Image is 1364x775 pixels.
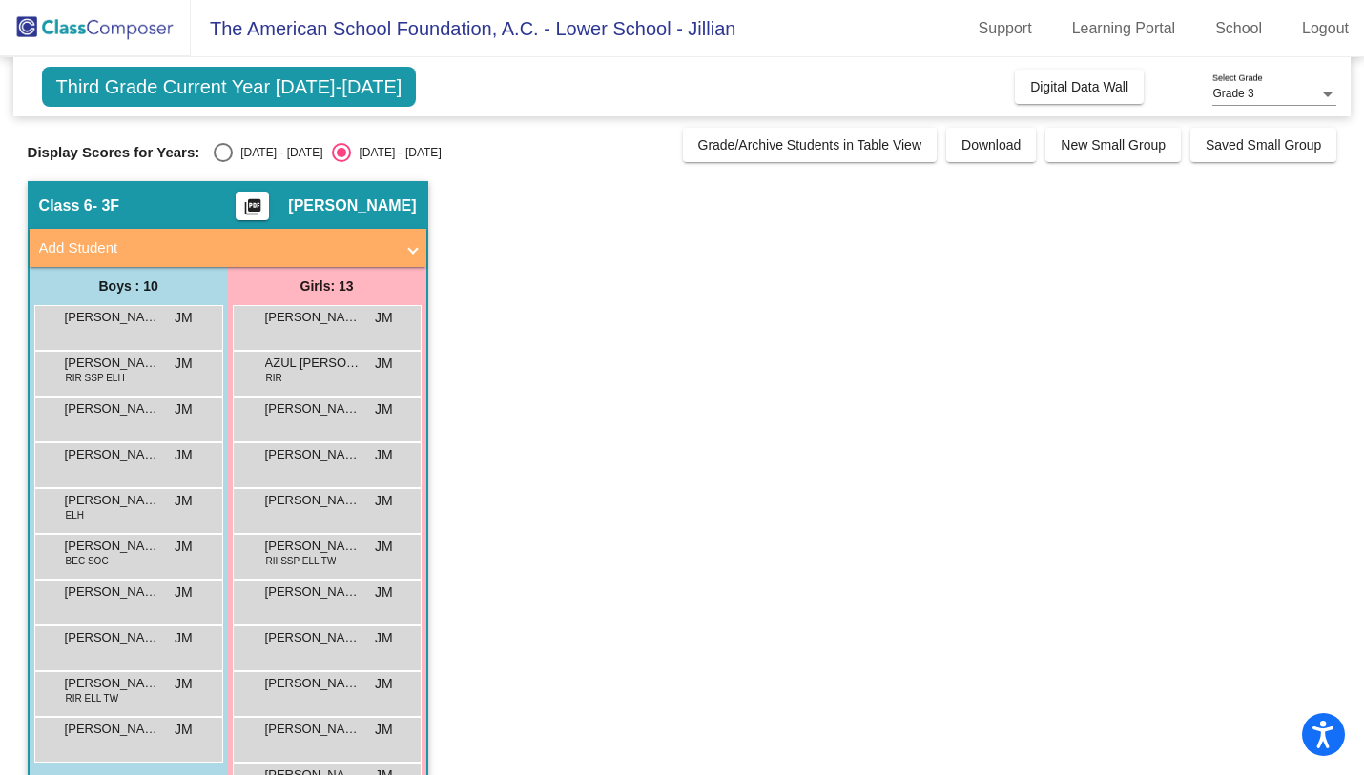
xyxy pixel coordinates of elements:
span: RIR ELL TW [66,691,119,705]
span: JM [175,354,193,374]
span: JM [175,445,193,465]
span: JM [375,628,393,648]
span: [PERSON_NAME] [265,674,361,693]
span: JM [375,308,393,328]
span: [PERSON_NAME] [65,537,160,556]
span: JM [175,308,193,328]
button: Saved Small Group [1190,128,1336,162]
span: RIR SSP ELH [66,371,125,385]
span: Class 6 [39,196,93,215]
span: JM [375,491,393,511]
span: JM [175,628,193,648]
a: School [1200,13,1277,44]
span: Display Scores for Years: [28,144,200,161]
span: [PERSON_NAME] [65,445,160,464]
span: JM [375,399,393,419]
div: [DATE] - [DATE] [351,144,441,161]
span: New Small Group [1061,137,1166,153]
button: Digital Data Wall [1015,70,1144,104]
span: [PERSON_NAME] [65,354,160,373]
button: Print Students Details [236,192,269,220]
span: JM [175,399,193,419]
span: Saved Small Group [1206,137,1321,153]
span: JM [375,354,393,374]
span: JM [175,582,193,602]
span: [PERSON_NAME] [265,308,361,327]
span: AZUL [PERSON_NAME] [265,354,361,373]
span: The American School Foundation, A.C. - Lower School - Jillian [191,13,735,44]
mat-radio-group: Select an option [214,143,441,162]
span: [PERSON_NAME] [65,491,160,510]
div: Boys : 10 [30,267,228,305]
span: RIR [266,371,282,385]
span: [PERSON_NAME] [65,674,160,693]
span: Third Grade Current Year [DATE]-[DATE] [42,67,417,107]
span: BEC SOC [66,554,109,568]
span: [PERSON_NAME] [65,582,160,602]
button: New Small Group [1045,128,1181,162]
span: JM [175,491,193,511]
a: Learning Portal [1057,13,1191,44]
span: JM [175,720,193,740]
mat-expansion-panel-header: Add Student [30,229,426,267]
span: [PERSON_NAME] [265,445,361,464]
span: [PERSON_NAME] [265,399,361,418]
span: JM [375,537,393,557]
a: Logout [1287,13,1364,44]
span: JM [375,720,393,740]
button: Download [946,128,1036,162]
mat-icon: picture_as_pdf [241,197,264,224]
div: [DATE] - [DATE] [233,144,322,161]
span: - 3F [93,196,119,215]
span: Digital Data Wall [1030,79,1128,94]
span: Grade/Archive Students in Table View [698,137,922,153]
span: [PERSON_NAME] [265,720,361,739]
span: JM [175,674,193,694]
span: [PERSON_NAME] [65,628,160,647]
span: JM [175,537,193,557]
span: [PERSON_NAME] [265,491,361,510]
span: [PERSON_NAME] [65,308,160,327]
span: JM [375,674,393,694]
a: Support [963,13,1047,44]
div: Girls: 13 [228,267,426,305]
button: Grade/Archive Students in Table View [683,128,938,162]
span: RII SSP ELL TW [266,554,337,568]
span: [PERSON_NAME] [288,196,416,215]
span: Grade 3 [1212,87,1253,100]
span: JM [375,445,393,465]
span: [PERSON_NAME] [265,628,361,647]
mat-panel-title: Add Student [39,237,394,259]
span: ELH [66,508,84,522]
span: [PERSON_NAME] [265,537,361,556]
span: Download [961,137,1021,153]
span: [PERSON_NAME] [65,720,160,739]
span: [PERSON_NAME] [65,399,160,418]
span: [PERSON_NAME] [265,582,361,602]
span: JM [375,582,393,602]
